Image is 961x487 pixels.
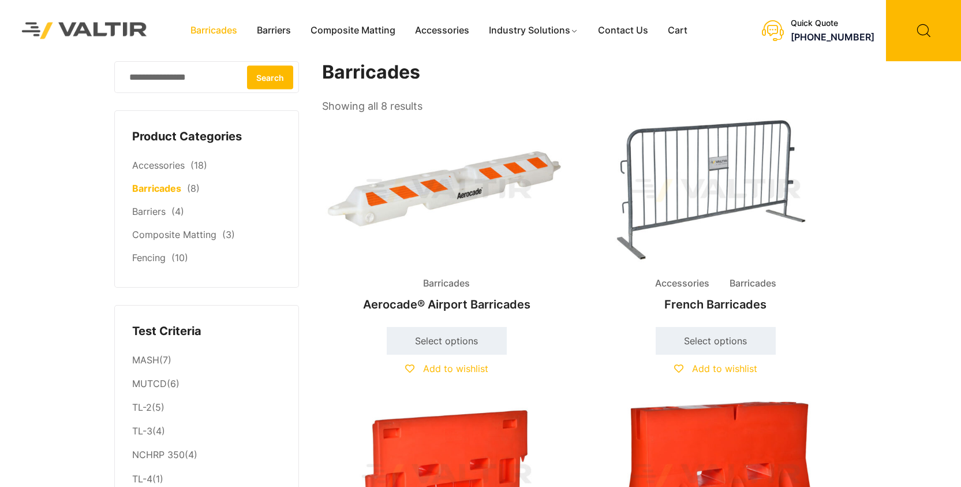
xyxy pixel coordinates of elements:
span: (4) [171,206,184,217]
a: Add to wishlist [405,363,488,374]
a: Contact Us [588,22,658,39]
button: Search [247,65,293,89]
p: Showing all 8 results [322,96,422,116]
span: Add to wishlist [692,363,757,374]
a: BarricadesAerocade® Airport Barricades [322,116,571,317]
a: Industry Solutions [479,22,588,39]
div: Quick Quote [791,18,874,28]
span: Barricades [721,275,785,292]
a: [PHONE_NUMBER] [791,31,874,43]
a: Barriers [247,22,301,39]
img: Valtir Rentals [9,9,160,53]
a: Accessories [132,159,185,171]
h2: Aerocade® Airport Barricades [322,292,571,317]
span: Add to wishlist [423,363,488,374]
h1: Barricades [322,61,842,84]
a: Select options for “Aerocade® Airport Barricades” [387,327,507,355]
li: (6) [132,373,281,396]
a: Accessories BarricadesFrench Barricades [591,116,840,317]
span: (3) [222,229,235,240]
span: Barricades [414,275,478,292]
span: Accessories [646,275,718,292]
a: TL-2 [132,402,152,413]
a: Barricades [181,22,247,39]
a: TL-4 [132,473,152,485]
li: (5) [132,396,281,420]
a: NCHRP 350 [132,449,185,460]
a: Add to wishlist [674,363,757,374]
a: Accessories [405,22,479,39]
li: (4) [132,420,281,444]
a: MASH [132,354,159,366]
a: Select options for “French Barricades” [656,327,776,355]
span: (18) [190,159,207,171]
span: (8) [187,183,200,194]
a: Barricades [132,183,181,194]
h4: Product Categories [132,128,281,146]
a: Barriers [132,206,166,217]
h4: Test Criteria [132,323,281,340]
span: (10) [171,252,188,263]
a: TL-3 [132,425,152,437]
a: Cart [658,22,697,39]
li: (7) [132,348,281,372]
a: Fencing [132,252,166,263]
li: (4) [132,444,281,467]
a: Composite Matting [132,229,216,240]
a: MUTCD [132,378,167,389]
a: Composite Matting [301,22,405,39]
h2: French Barricades [591,292,840,317]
